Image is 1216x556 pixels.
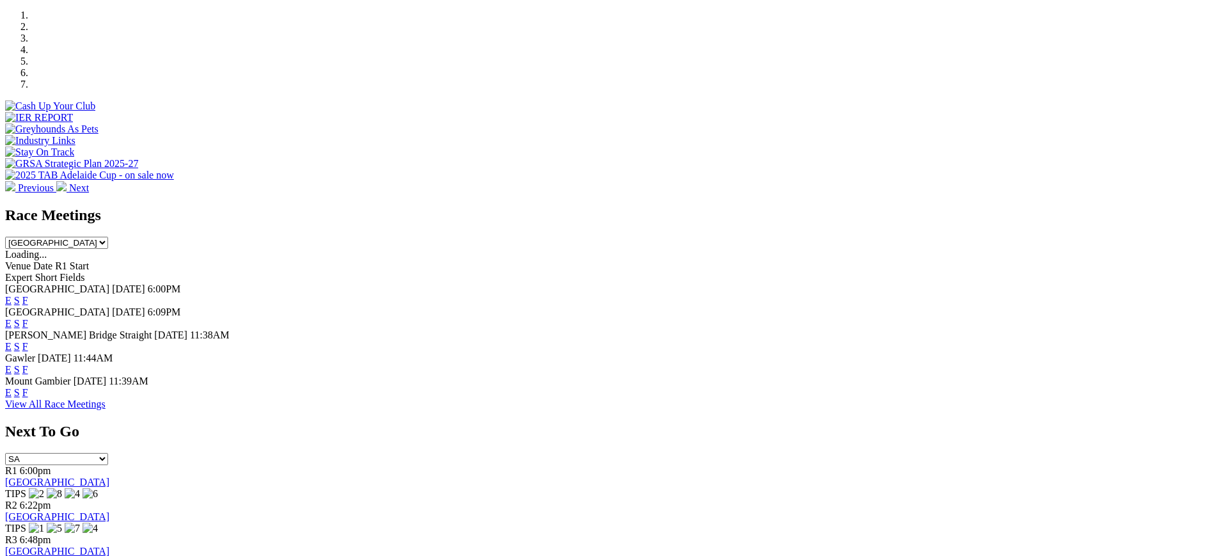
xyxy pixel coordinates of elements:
a: E [5,295,12,306]
img: 4 [65,488,80,500]
img: Stay On Track [5,147,74,158]
span: [DATE] [154,330,187,340]
a: S [14,341,20,352]
span: [DATE] [112,306,145,317]
img: 7 [65,523,80,534]
a: F [22,364,28,375]
span: [DATE] [38,353,71,363]
img: Cash Up Your Club [5,100,95,112]
span: [PERSON_NAME] Bridge Straight [5,330,152,340]
span: 6:00pm [20,465,51,476]
span: Next [69,182,89,193]
span: [GEOGRAPHIC_DATA] [5,283,109,294]
span: [DATE] [74,376,107,386]
a: F [22,341,28,352]
img: GRSA Strategic Plan 2025-27 [5,158,138,170]
a: [GEOGRAPHIC_DATA] [5,477,109,488]
img: IER REPORT [5,112,73,123]
span: Fields [59,272,84,283]
span: Gawler [5,353,35,363]
a: E [5,387,12,398]
span: R3 [5,534,17,545]
a: S [14,387,20,398]
span: Mount Gambier [5,376,71,386]
img: 8 [47,488,62,500]
img: 1 [29,523,44,534]
img: chevron-left-pager-white.svg [5,181,15,191]
span: Expert [5,272,33,283]
span: [DATE] [112,283,145,294]
span: 6:22pm [20,500,51,511]
a: [GEOGRAPHIC_DATA] [5,511,109,522]
a: S [14,318,20,329]
a: View All Race Meetings [5,399,106,409]
span: 11:39AM [109,376,148,386]
img: 2025 TAB Adelaide Cup - on sale now [5,170,174,181]
img: 2 [29,488,44,500]
a: F [22,387,28,398]
a: S [14,364,20,375]
a: Next [56,182,89,193]
span: 11:44AM [74,353,113,363]
img: 4 [83,523,98,534]
img: Greyhounds As Pets [5,123,99,135]
span: 11:38AM [190,330,230,340]
a: S [14,295,20,306]
span: Date [33,260,52,271]
h2: Race Meetings [5,207,1211,224]
img: 6 [83,488,98,500]
img: chevron-right-pager-white.svg [56,181,67,191]
a: E [5,318,12,329]
span: Short [35,272,58,283]
img: Industry Links [5,135,75,147]
span: 6:09PM [148,306,181,317]
span: R1 Start [55,260,89,271]
img: 5 [47,523,62,534]
span: Loading... [5,249,47,260]
a: F [22,318,28,329]
a: E [5,364,12,375]
span: 6:00PM [148,283,181,294]
span: [GEOGRAPHIC_DATA] [5,306,109,317]
span: Previous [18,182,54,193]
a: Previous [5,182,56,193]
span: R2 [5,500,17,511]
span: 6:48pm [20,534,51,545]
a: E [5,341,12,352]
a: F [22,295,28,306]
span: TIPS [5,488,26,499]
h2: Next To Go [5,423,1211,440]
span: R1 [5,465,17,476]
span: TIPS [5,523,26,534]
span: Venue [5,260,31,271]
